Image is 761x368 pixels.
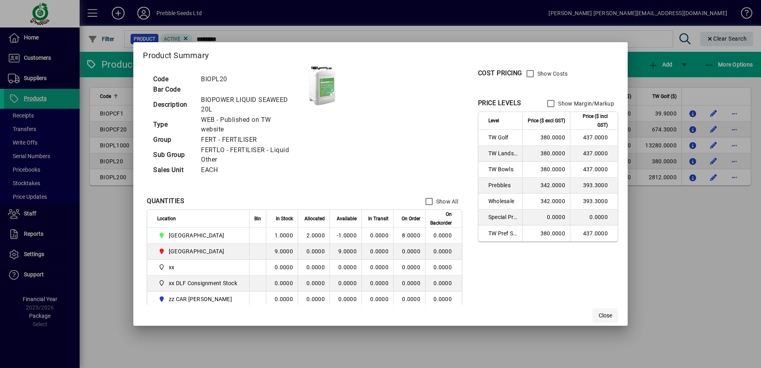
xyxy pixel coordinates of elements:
span: Level [488,116,499,125]
span: TW Bowls [488,165,517,173]
td: 0.0000 [425,292,462,307]
span: Price ($ excl GST) [528,116,565,125]
span: On Order [402,214,420,223]
td: 0.0000 [298,260,330,276]
td: 0.0000 [266,260,298,276]
h2: Product Summary [133,42,628,65]
td: 0.0000 [570,209,618,225]
td: 2.0000 [298,228,330,244]
span: xx DLF Consignment Stock [157,278,240,288]
td: 380.0000 [522,162,570,178]
span: In Stock [276,214,293,223]
span: Prebbles [488,181,517,189]
span: On Backorder [430,210,452,227]
td: Description [149,95,197,115]
td: 380.0000 [522,130,570,146]
label: Show Costs [536,70,568,78]
label: Show Margin/Markup [556,100,614,108]
span: 8.0000 [402,232,420,239]
td: 380.0000 [522,146,570,162]
span: Close [599,311,612,320]
span: 0.0000 [370,280,388,286]
td: 0.0000 [425,228,462,244]
span: PALMERSTON NORTH [157,247,240,256]
span: Wholesale [488,197,517,205]
td: 0.0000 [425,244,462,260]
div: PRICE LEVELS [478,98,521,108]
div: QUANTITIES [147,196,184,206]
span: CHRISTCHURCH [157,231,240,240]
td: Sub Group [149,145,197,165]
div: COST PRICING [478,69,522,78]
td: 0.0000 [298,292,330,307]
td: 0.0000 [330,260,361,276]
span: zz CAR CARL [157,294,240,304]
td: 0.0000 [266,276,298,292]
td: WEB - Published on TW website [197,115,302,135]
span: TW Landscaper [488,149,517,157]
span: 0.0000 [402,296,420,302]
td: 437.0000 [570,146,618,162]
td: 342.0000 [522,178,570,194]
span: Allocated [304,214,325,223]
span: 0.0000 [370,232,388,239]
td: 9.0000 [266,244,298,260]
td: Type [149,115,197,135]
img: contain [302,66,342,106]
td: Bar Code [149,84,197,95]
td: FERT - FERTILISER [197,135,302,145]
td: 0.0000 [298,276,330,292]
label: Show All [435,198,458,206]
span: Special Price [488,213,517,221]
td: EACH [197,165,302,175]
td: -1.0000 [330,228,361,244]
td: 0.0000 [266,292,298,307]
span: 0.0000 [402,248,420,254]
td: 437.0000 [570,162,618,178]
span: [GEOGRAPHIC_DATA] [169,231,224,239]
td: 0.0000 [425,260,462,276]
td: 0.0000 [330,276,361,292]
td: 437.0000 [570,225,618,241]
span: Location [157,214,176,223]
td: 9.0000 [330,244,361,260]
td: Sales Unit [149,165,197,175]
span: zz CAR [PERSON_NAME] [169,295,232,303]
td: 437.0000 [570,130,618,146]
span: Price ($ incl GST) [575,112,608,129]
span: 0.0000 [402,280,420,286]
td: BIOPOWER LIQUID SEAWEED 20L [197,95,302,115]
span: Available [337,214,357,223]
span: [GEOGRAPHIC_DATA] [169,247,224,255]
td: 393.3000 [570,178,618,194]
span: In Transit [368,214,388,223]
td: Code [149,74,197,84]
span: xx [157,262,240,272]
td: 0.0000 [298,244,330,260]
span: xx DLF Consignment Stock [169,279,237,287]
td: 0.0000 [425,276,462,292]
td: BIOPL20 [197,74,302,84]
button: Close [593,308,618,323]
td: 342.0000 [522,194,570,209]
span: 0.0000 [370,264,388,270]
span: xx [169,263,175,271]
span: TW Golf [488,133,517,141]
span: 0.0000 [370,296,388,302]
td: FERTLO - FERTILISER - Liquid Other [197,145,302,165]
td: 0.0000 [522,209,570,225]
td: 0.0000 [330,292,361,307]
td: Group [149,135,197,145]
td: 1.0000 [266,228,298,244]
td: 380.0000 [522,225,570,241]
span: 0.0000 [370,248,388,254]
span: TW Pref Sup [488,229,517,237]
span: 0.0000 [402,264,420,270]
td: 393.3000 [570,194,618,209]
span: Bin [254,214,261,223]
